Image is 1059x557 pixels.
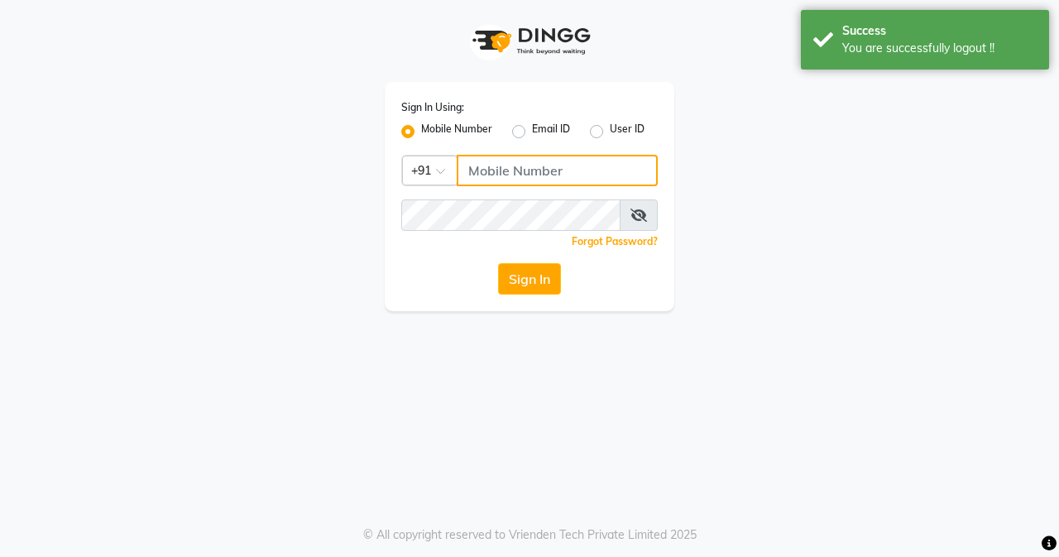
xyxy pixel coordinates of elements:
[463,17,596,65] img: logo1.svg
[421,122,492,142] label: Mobile Number
[842,22,1037,40] div: Success
[401,199,621,231] input: Username
[610,122,645,142] label: User ID
[401,100,464,115] label: Sign In Using:
[498,263,561,295] button: Sign In
[572,235,658,247] a: Forgot Password?
[842,40,1037,57] div: You are successfully logout !!
[532,122,570,142] label: Email ID
[457,155,658,186] input: Username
